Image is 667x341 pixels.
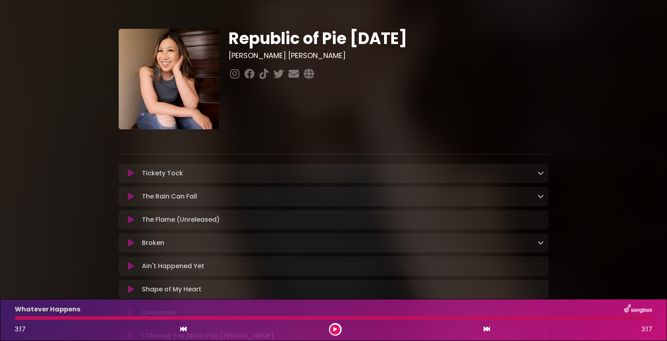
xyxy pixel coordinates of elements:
p: The Rain Can Fall [142,192,197,201]
p: Shape of My Heart [142,285,201,294]
span: 3:17 [15,325,26,334]
img: songbox-logo-white.png [624,304,652,315]
p: The Flame (Unreleased) [142,215,220,225]
img: evpWN1MNTAC1lWmJaU8g [119,29,219,129]
p: Ain't Happened Yet [142,261,204,271]
h3: [PERSON_NAME] [PERSON_NAME] [229,51,549,60]
p: Whatever Happens [15,305,80,314]
p: Broken [142,238,164,248]
h1: Republic of Pie [DATE] [229,29,549,48]
span: 3:17 [641,325,652,334]
p: Tickety Tock [142,168,183,178]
